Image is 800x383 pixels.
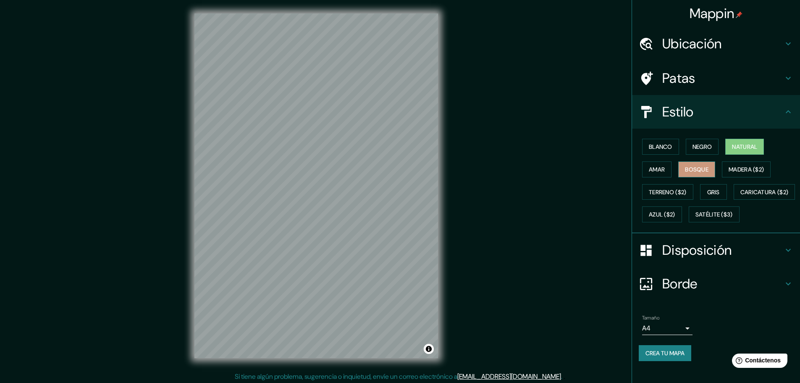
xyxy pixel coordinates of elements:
font: Terreno ($2) [649,188,687,196]
button: Crea tu mapa [639,345,691,361]
font: Si tiene algún problema, sugerencia o inquietud, envíe un correo electrónico a [235,372,457,381]
font: Azul ($2) [649,211,675,219]
canvas: Mapa [194,13,438,358]
button: Bosque [678,161,715,177]
font: Caricatura ($2) [740,188,789,196]
font: Madera ($2) [729,166,764,173]
button: Blanco [642,139,679,155]
button: Amar [642,161,671,177]
button: Negro [686,139,719,155]
button: Terreno ($2) [642,184,693,200]
font: Tamaño [642,314,659,321]
button: Natural [725,139,764,155]
font: Borde [662,275,698,293]
font: A4 [642,324,650,333]
font: Gris [707,188,720,196]
button: Azul ($2) [642,206,682,222]
button: Madera ($2) [722,161,771,177]
font: Crea tu mapa [645,349,685,357]
font: . [561,372,562,381]
button: Satélite ($3) [689,206,740,222]
iframe: Lanzador de widgets de ayuda [725,350,791,374]
div: Patas [632,61,800,95]
div: Borde [632,267,800,301]
div: Estilo [632,95,800,129]
font: Natural [732,143,757,151]
button: Gris [700,184,727,200]
button: Activar o desactivar atribución [424,344,434,354]
img: pin-icon.png [736,11,742,18]
font: Amar [649,166,665,173]
a: [EMAIL_ADDRESS][DOMAIN_NAME] [457,372,561,381]
font: Disposición [662,241,732,259]
font: Estilo [662,103,694,121]
font: . [562,372,564,381]
font: Bosque [685,166,708,173]
div: Disposición [632,233,800,267]
div: A4 [642,322,692,335]
div: Ubicación [632,27,800,61]
font: Blanco [649,143,672,151]
font: Satélite ($3) [695,211,733,219]
font: . [564,372,565,381]
font: Patas [662,69,695,87]
button: Caricatura ($2) [734,184,795,200]
font: Ubicación [662,35,722,53]
font: Mappin [690,5,734,22]
font: Negro [692,143,712,151]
